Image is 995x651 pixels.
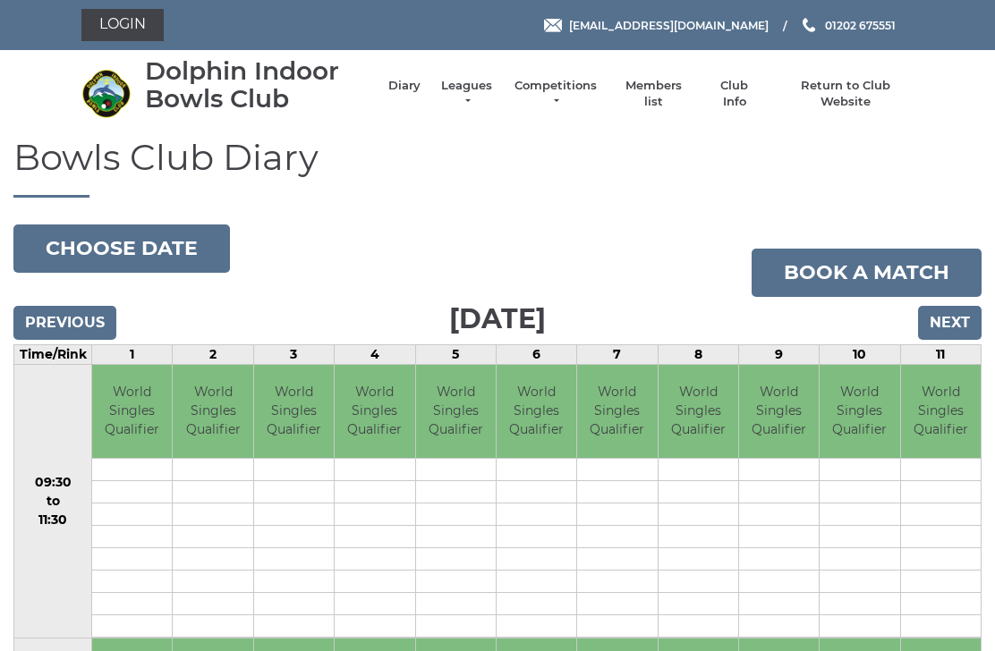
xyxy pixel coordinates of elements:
span: 01202 675551 [825,18,896,31]
h1: Bowls Club Diary [13,138,982,198]
a: Email [EMAIL_ADDRESS][DOMAIN_NAME] [544,17,769,34]
a: Login [81,9,164,41]
a: Phone us 01202 675551 [800,17,896,34]
a: Book a match [752,249,982,297]
td: World Singles Qualifier [577,365,657,459]
td: World Singles Qualifier [173,365,252,459]
td: 7 [577,344,658,364]
img: Email [544,19,562,32]
td: 10 [820,344,900,364]
span: [EMAIL_ADDRESS][DOMAIN_NAME] [569,18,769,31]
td: 3 [253,344,334,364]
td: Time/Rink [14,344,92,364]
td: 5 [415,344,496,364]
a: Leagues [438,78,495,110]
td: World Singles Qualifier [901,365,981,459]
input: Next [918,306,982,340]
td: World Singles Qualifier [739,365,819,459]
td: 6 [496,344,576,364]
td: World Singles Qualifier [335,365,414,459]
td: World Singles Qualifier [92,365,172,459]
td: World Singles Qualifier [254,365,334,459]
td: 11 [900,344,981,364]
div: Dolphin Indoor Bowls Club [145,57,370,113]
td: World Singles Qualifier [659,365,738,459]
a: Diary [388,78,421,94]
button: Choose date [13,224,230,273]
a: Competitions [513,78,599,110]
img: Phone us [803,18,815,32]
td: World Singles Qualifier [416,365,496,459]
td: 8 [658,344,738,364]
td: 9 [738,344,819,364]
a: Return to Club Website [778,78,914,110]
td: World Singles Qualifier [820,365,899,459]
a: Members list [616,78,690,110]
td: 2 [173,344,253,364]
a: Club Info [709,78,761,110]
td: 1 [92,344,173,364]
td: 09:30 to 11:30 [14,364,92,638]
td: World Singles Qualifier [497,365,576,459]
td: 4 [335,344,415,364]
img: Dolphin Indoor Bowls Club [81,69,131,118]
input: Previous [13,306,116,340]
